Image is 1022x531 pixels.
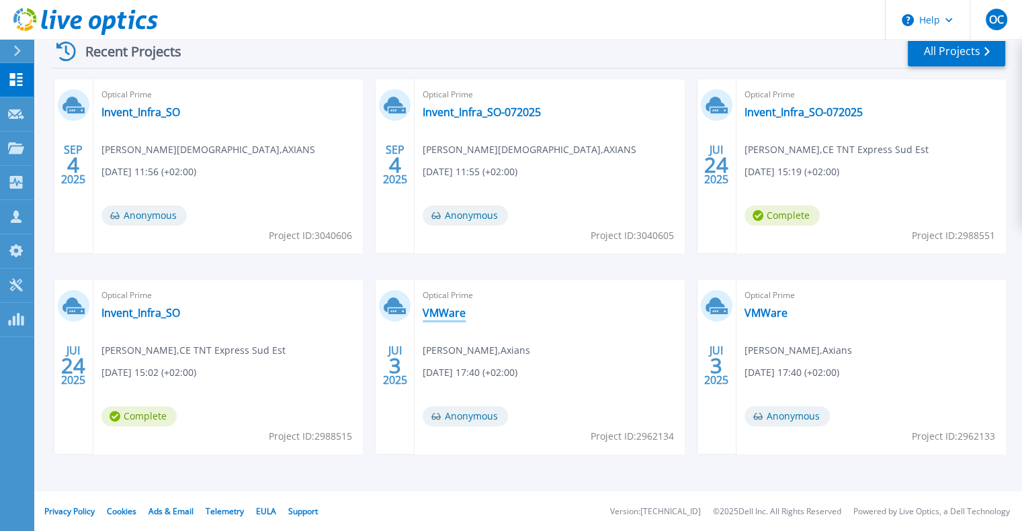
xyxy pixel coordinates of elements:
span: [PERSON_NAME] , CE TNT Express Sud Est [744,142,929,157]
a: VMWare [423,306,466,320]
span: Optical Prime [423,87,675,102]
span: 4 [67,159,79,171]
span: 24 [704,159,728,171]
span: Optical Prime [101,87,354,102]
a: Privacy Policy [44,505,95,517]
li: Version: [TECHNICAL_ID] [610,508,701,516]
span: Complete [744,205,820,226]
span: Anonymous [101,205,187,226]
a: VMWare [744,306,787,320]
span: [PERSON_NAME][DEMOGRAPHIC_DATA] , AXIANS [423,142,636,157]
a: Invent_Infra_SO [101,306,180,320]
span: [PERSON_NAME] , Axians [744,343,852,358]
span: 24 [61,360,85,371]
span: Optical Prime [423,288,675,303]
div: SEP 2025 [382,140,408,189]
div: JUI 2025 [704,341,729,390]
a: Cookies [107,505,136,517]
span: [PERSON_NAME] , CE TNT Express Sud Est [101,343,286,358]
span: Optical Prime [744,288,997,303]
span: Anonymous [423,406,508,426]
span: Project ID: 2988515 [269,429,352,444]
li: Powered by Live Optics, a Dell Technology [853,508,1010,516]
a: Telemetry [206,505,244,517]
span: Project ID: 2988551 [912,228,995,243]
span: Complete [101,406,177,426]
span: 3 [710,360,722,371]
span: 3 [389,360,401,371]
a: EULA [256,505,276,517]
a: Invent_Infra_SO-072025 [423,105,541,119]
span: [DATE] 17:40 (+02:00) [423,365,517,380]
span: Project ID: 2962133 [912,429,995,444]
span: [DATE] 17:40 (+02:00) [744,365,839,380]
a: Invent_Infra_SO-072025 [744,105,863,119]
span: Project ID: 3040605 [591,228,674,243]
div: Recent Projects [52,35,200,68]
span: Project ID: 2962134 [591,429,674,444]
span: Optical Prime [101,288,354,303]
span: Anonymous [423,205,508,226]
div: JUI 2025 [60,341,86,390]
a: Support [288,505,318,517]
div: JUI 2025 [382,341,408,390]
span: Anonymous [744,406,830,426]
a: All Projects [908,36,1005,66]
span: [DATE] 11:55 (+02:00) [423,164,517,179]
div: JUI 2025 [704,140,729,189]
a: Ads & Email [148,505,194,517]
span: [PERSON_NAME][DEMOGRAPHIC_DATA] , AXIANS [101,142,315,157]
span: [DATE] 15:19 (+02:00) [744,164,839,179]
div: SEP 2025 [60,140,86,189]
span: [PERSON_NAME] , Axians [423,343,530,358]
span: OC [988,14,1003,25]
span: Optical Prime [744,87,997,102]
a: Invent_Infra_SO [101,105,180,119]
span: Project ID: 3040606 [269,228,352,243]
span: [DATE] 11:56 (+02:00) [101,164,196,179]
span: 4 [389,159,401,171]
span: [DATE] 15:02 (+02:00) [101,365,196,380]
li: © 2025 Dell Inc. All Rights Reserved [713,508,841,516]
